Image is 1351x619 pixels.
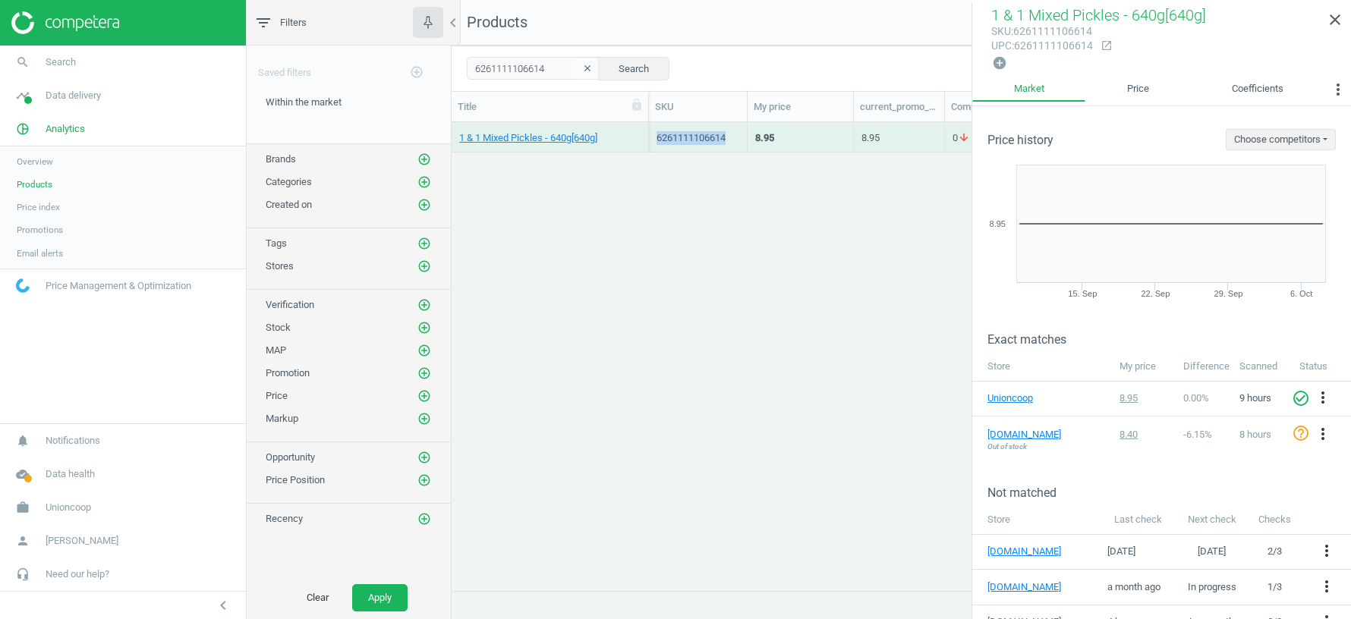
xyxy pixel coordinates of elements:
div: 6261111106614 [657,131,739,145]
h3: Not matched [987,485,1351,500]
div: : 6261111106614 [991,24,1093,39]
span: upc [991,39,1012,52]
i: more_vert [1318,577,1336,595]
h3: Exact matches [987,332,1351,347]
button: more_vert [1318,577,1336,597]
i: add_circle_outline [410,65,424,79]
span: Search [46,55,76,69]
i: add_circle_outline [417,473,431,487]
i: headset_mic [8,560,37,589]
span: Categories [266,176,312,187]
span: MAP [266,344,286,356]
i: add_circle_outline [417,366,431,380]
button: more_vert [1318,542,1336,561]
span: Data delivery [46,89,101,102]
div: current_promo_price [860,100,938,114]
button: add_circle_outline [417,320,432,335]
span: Opportunity [266,451,315,463]
th: Store [972,352,1112,381]
span: Products [17,178,52,190]
button: clear [576,58,599,80]
span: [PERSON_NAME] [46,534,118,548]
span: Overview [17,156,53,168]
span: Need our help? [46,567,109,581]
button: add_circle_outline [417,388,432,404]
button: add_circle_outline [417,473,432,488]
span: Unioncoop [46,501,91,514]
th: Next check [1176,505,1248,534]
span: Promotions [17,224,63,236]
div: Saved filters [247,46,451,88]
td: 1 / 3 [1248,570,1301,605]
tspan: 29. Sep [1214,289,1243,298]
th: Status [1292,352,1351,381]
span: Products [467,13,527,31]
tspan: 15. Sep [1068,289,1097,298]
span: Stock [266,322,291,333]
i: add_circle_outline [417,259,431,273]
th: Checks [1248,505,1301,534]
span: Promotion [266,367,310,379]
button: add_circle_outline [417,366,432,381]
th: Difference [1176,352,1232,381]
button: more_vert [1314,388,1332,408]
button: add_circle [991,55,1008,72]
button: add_circle_outline [417,511,432,526]
span: 0 [953,131,974,145]
i: search [8,48,37,77]
span: Price Management & Optimization [46,279,191,293]
th: Last check [1100,505,1176,534]
span: Verification [266,299,314,310]
th: My price [1112,352,1176,381]
button: add_circle_outline [417,174,432,190]
span: Analytics [46,122,85,136]
i: add_circle_outline [417,152,431,166]
a: 1 & 1 Mixed Pickles - 640g[640g] [459,131,597,145]
button: add_circle_outline [417,197,432,212]
tspan: 6. Oct [1290,289,1312,298]
button: Apply [352,584,408,611]
i: add_circle_outline [417,175,431,189]
span: [DATE] [1107,545,1135,557]
button: Choose competitors [1226,129,1336,150]
i: open_in_new [1101,39,1113,52]
button: chevron_left [204,595,242,615]
button: add_circle_outline [402,57,432,88]
span: Data health [46,467,95,481]
td: 2 / 3 [1248,534,1301,570]
a: Coefficients [1191,77,1325,102]
i: check_circle_outline [1292,389,1310,407]
span: [DATE] [1198,545,1226,557]
span: 1 & 1 Mixed Pickles - 640g[640g] [991,6,1206,24]
i: add_circle_outline [417,512,431,526]
i: filter_list [254,14,272,32]
a: Unioncoop [987,391,1063,405]
tspan: 22. Sep [1141,289,1170,298]
button: add_circle_outline [417,343,432,358]
div: 8.40 [1120,428,1169,441]
button: add_circle_outline [417,236,432,251]
i: timeline [8,81,37,110]
button: Search [598,57,669,80]
i: add_circle_outline [417,321,431,335]
span: Markup [266,413,298,424]
span: 8 hours [1239,429,1271,440]
i: work [8,493,37,522]
i: person [8,526,37,555]
td: In progress [1176,570,1248,605]
i: close [1326,11,1344,29]
th: Store [972,505,1100,534]
span: sku [991,25,1011,37]
span: 0.00 % [1183,392,1209,404]
span: Out of stock [987,441,1027,452]
span: -6.15 % [1183,429,1212,440]
span: Filters [280,16,307,30]
button: add_circle_outline [417,450,432,465]
i: clear [582,63,593,74]
span: a month ago [1107,581,1160,592]
span: Created on [266,199,312,210]
div: SKU [655,100,741,114]
i: add_circle_outline [417,237,431,250]
span: Stores [266,260,294,272]
span: Tags [266,237,287,249]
